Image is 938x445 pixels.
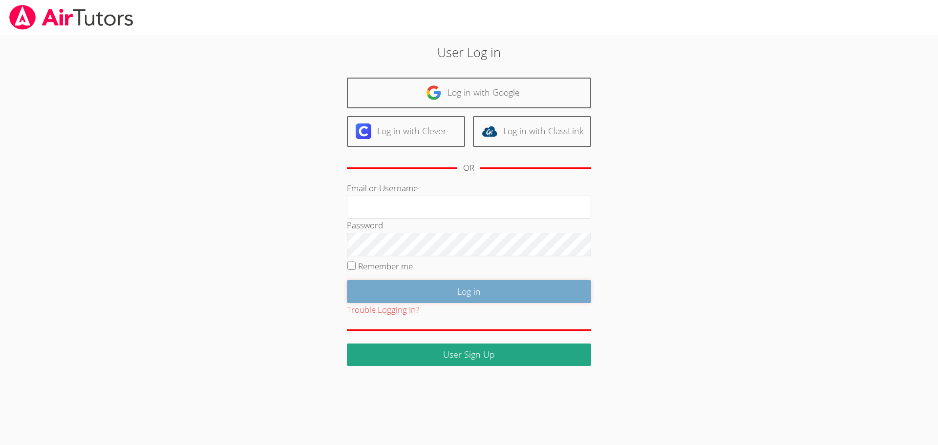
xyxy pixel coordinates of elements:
img: clever-logo-6eab21bc6e7a338710f1a6ff85c0baf02591cd810cc4098c63d3a4b26e2feb20.svg [356,123,371,139]
a: Log in with Google [347,78,591,108]
label: Remember me [358,261,413,272]
img: classlink-logo-d6bb404cc1216ec64c9a2012d9dc4662098be43eaf13dc465df04b49fa7ab582.svg [482,123,497,139]
div: OR [463,161,474,175]
img: airtutors_banner-c4298cdbf04f3fff15de1276eac7730deb9818008684d7c2e4769d2f7ddbe033.png [8,5,134,30]
h2: User Log in [216,43,723,61]
input: Log in [347,280,591,303]
img: google-logo-50288ca7cdecda66e5e0955fdab243c47b7ad437acaf1139b6f446037453330a.svg [426,85,442,101]
a: User Sign Up [347,344,591,366]
button: Trouble Logging In? [347,303,419,317]
label: Password [347,220,383,231]
a: Log in with Clever [347,116,465,147]
a: Log in with ClassLink [473,116,591,147]
label: Email or Username [347,182,418,194]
